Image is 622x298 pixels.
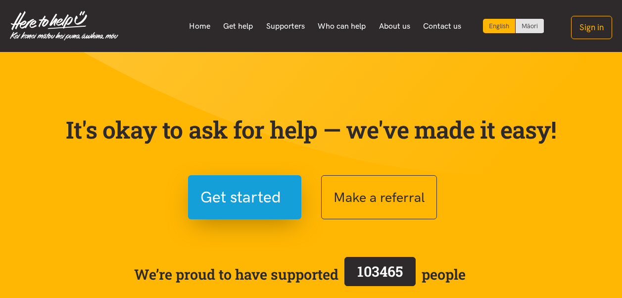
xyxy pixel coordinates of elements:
[516,19,544,33] a: Switch to Te Reo Māori
[217,16,260,37] a: Get help
[338,255,422,294] a: 103465
[188,175,301,219] button: Get started
[571,16,612,39] button: Sign in
[134,255,466,294] span: We’re proud to have supported people
[357,262,403,281] span: 103465
[182,16,217,37] a: Home
[321,175,437,219] button: Make a referral
[373,16,417,37] a: About us
[64,115,559,144] p: It's okay to ask for help — we've made it easy!
[10,11,118,41] img: Home
[311,16,373,37] a: Who can help
[417,16,468,37] a: Contact us
[200,185,281,210] span: Get started
[259,16,311,37] a: Supporters
[483,19,516,33] div: Current language
[483,19,544,33] div: Language toggle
